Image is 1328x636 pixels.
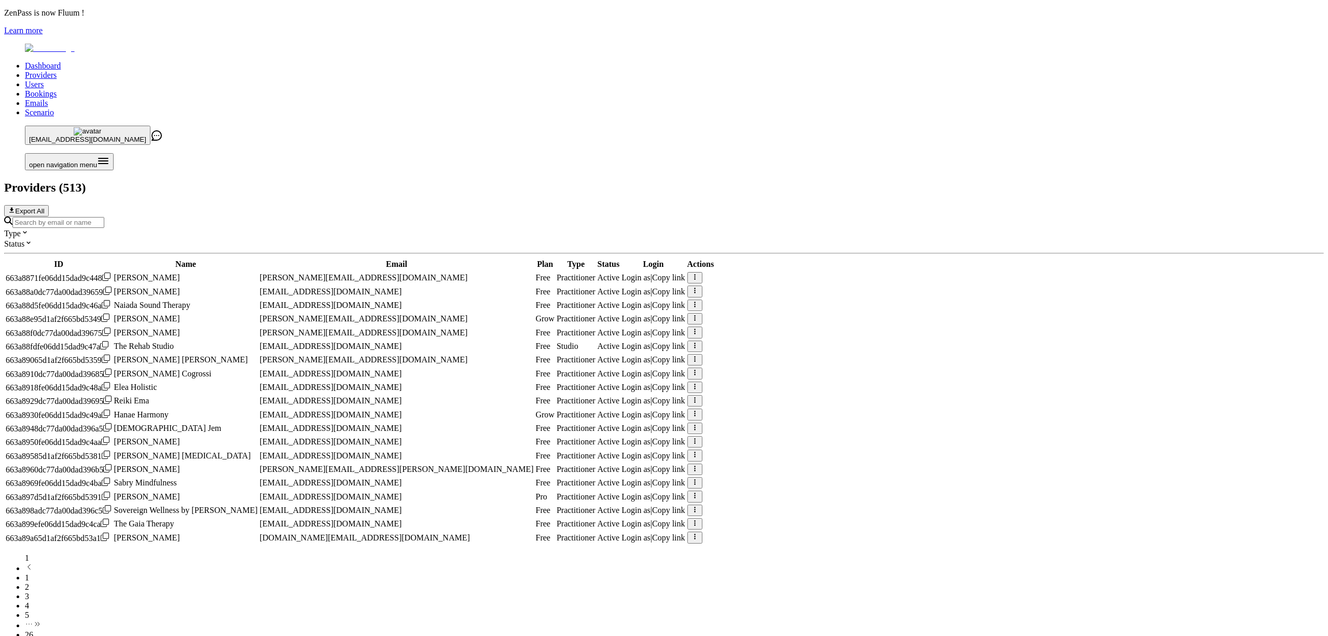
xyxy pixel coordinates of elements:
[25,61,61,70] a: Dashboard
[114,301,190,309] span: Naiada Sound Therapy
[25,89,57,98] a: Bookings
[621,506,685,515] div: |
[621,478,651,487] span: Login as
[25,583,1324,592] li: pagination item 2
[621,519,651,528] span: Login as
[557,396,596,405] span: validated
[259,301,402,309] span: [EMAIL_ADDRESS][DOMAIN_NAME]
[259,410,402,419] span: [EMAIL_ADDRESS][DOMAIN_NAME]
[259,287,402,296] span: [EMAIL_ADDRESS][DOMAIN_NAME]
[535,287,550,296] span: Free
[598,424,620,433] div: Active
[621,342,685,351] div: |
[4,181,1324,195] h2: Providers ( 513 )
[598,342,620,351] div: Active
[25,553,29,562] span: 1
[114,519,174,528] span: The Gaia Therapy
[4,228,1324,238] div: Type
[621,465,685,474] div: |
[114,506,257,515] span: Sovereign Wellness by [PERSON_NAME]
[652,451,685,460] span: Copy link
[114,478,176,487] span: Sabry Mindfulness
[535,410,554,419] span: Grow
[621,437,685,446] div: |
[598,328,620,337] div: Active
[557,369,596,378] span: validated
[621,506,651,515] span: Login as
[556,259,596,269] th: Type
[621,451,651,460] span: Login as
[4,238,1324,249] div: Status
[621,410,651,419] span: Login as
[652,287,685,296] span: Copy link
[557,533,596,542] span: validated
[6,300,112,310] div: Click to copy
[621,301,685,310] div: |
[4,8,1324,18] p: ZenPass is now Fluum !
[114,465,179,473] span: [PERSON_NAME]
[6,478,112,488] div: Click to copy
[259,465,533,473] span: [PERSON_NAME][EMAIL_ADDRESS][PERSON_NAME][DOMAIN_NAME]
[259,273,467,282] span: [PERSON_NAME][EMAIL_ADDRESS][DOMAIN_NAME]
[25,71,57,79] a: Providers
[259,342,402,350] span: [EMAIL_ADDRESS][DOMAIN_NAME]
[557,519,596,528] span: validated
[535,396,550,405] span: Free
[621,424,685,433] div: |
[621,355,651,364] span: Login as
[114,424,221,432] span: [DEMOGRAPHIC_DATA] Jem
[114,451,251,460] span: [PERSON_NAME] [MEDICAL_DATA]
[25,563,1324,573] li: previous page button
[6,519,112,529] div: Click to copy
[25,126,150,145] button: avatar[EMAIL_ADDRESS][DOMAIN_NAME]
[621,410,685,420] div: |
[621,492,685,502] div: |
[598,396,620,405] div: Active
[687,259,715,269] th: Actions
[535,259,555,269] th: Plan
[652,355,685,364] span: Copy link
[259,259,534,269] th: Email
[5,259,112,269] th: ID
[621,437,651,446] span: Login as
[535,273,550,282] span: Free
[598,506,620,515] div: Active
[557,383,596,391] span: validated
[598,465,620,474] div: Active
[652,273,685,282] span: Copy link
[597,259,620,269] th: Status
[259,533,469,542] span: [DOMAIN_NAME][EMAIL_ADDRESS][DOMAIN_NAME]
[114,437,179,446] span: [PERSON_NAME]
[6,396,112,406] div: Click to copy
[557,342,578,350] span: validated
[535,355,550,364] span: Free
[114,533,179,542] span: [PERSON_NAME]
[25,44,75,53] img: Fluum Logo
[652,301,685,309] span: Copy link
[114,287,179,296] span: [PERSON_NAME]
[6,423,112,434] div: Click to copy
[557,437,596,446] span: validated
[598,451,620,461] div: Active
[12,217,104,228] input: Search by email or name
[652,437,685,446] span: Copy link
[598,301,620,310] div: Active
[557,301,596,309] span: validated
[6,410,112,420] div: Click to copy
[621,424,651,432] span: Login as
[535,342,550,350] span: Free
[114,410,168,419] span: Hanae Harmony
[557,287,596,296] span: validated
[621,369,651,378] span: Login as
[621,273,651,282] span: Login as
[535,451,550,460] span: Free
[598,478,620,488] div: Active
[25,611,1324,620] li: pagination item 5
[621,328,685,337] div: |
[557,492,596,501] span: validated
[598,383,620,392] div: Active
[535,478,550,487] span: Free
[259,396,402,405] span: [EMAIL_ADDRESS][DOMAIN_NAME]
[652,328,685,337] span: Copy link
[598,410,620,420] div: Active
